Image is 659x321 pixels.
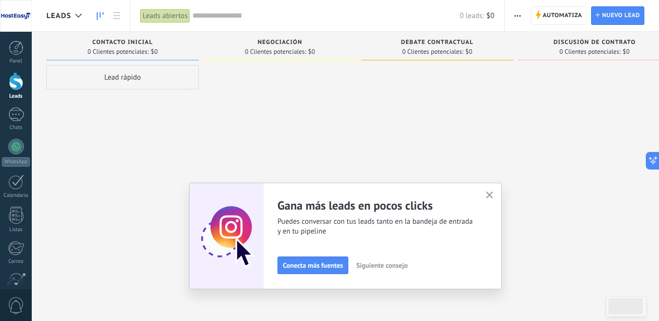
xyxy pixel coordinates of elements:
div: Contacto inicial [51,39,194,47]
span: Contacto inicial [92,39,153,46]
span: Siguiente consejo [356,262,407,269]
span: Discusión de contrato [553,39,636,46]
span: 0 Clientes potenciales: [87,49,149,55]
div: Debate contractual [366,39,509,47]
div: Correo [2,258,30,265]
button: Conecta más fuentes [277,257,348,274]
span: Debate contractual [401,39,473,46]
div: Lead rápido [46,65,199,89]
span: $0 [623,49,630,55]
button: Siguiente consejo [352,258,412,273]
a: Nuevo lead [591,6,644,25]
span: Automatiza [543,7,582,24]
span: $0 [308,49,315,55]
a: Lista [108,6,125,25]
div: Listas [2,227,30,233]
span: Negociación [257,39,302,46]
span: 0 leads: [460,11,484,21]
div: Leads abiertos [140,9,190,23]
span: Puedes conversar con tus leads tanto en la bandeja de entrada y en tu pipeline [277,217,474,236]
div: Calendario [2,193,30,199]
span: 0 Clientes potenciales: [245,49,306,55]
span: $0 [151,49,158,55]
span: $0 [466,49,472,55]
span: 0 Clientes potenciales: [402,49,463,55]
div: WhatsApp [2,157,30,167]
span: Conecta más fuentes [283,262,343,269]
button: Más [510,6,525,25]
div: Negociación [209,39,351,47]
span: Leads [46,11,71,21]
span: Nuevo lead [602,7,640,24]
span: $0 [487,11,494,21]
div: Leads [2,93,30,100]
a: Automatiza [531,6,587,25]
div: Chats [2,125,30,131]
span: 0 Clientes potenciales: [559,49,620,55]
h2: Gana más leads en pocos clicks [277,198,474,213]
a: Leads [92,6,108,25]
div: Panel [2,58,30,64]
